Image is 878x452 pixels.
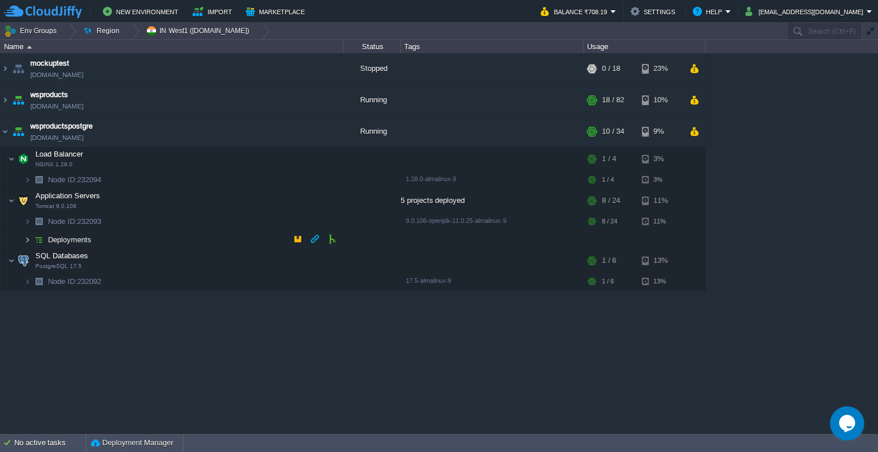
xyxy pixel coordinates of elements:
button: Settings [630,5,679,18]
span: Node ID: [48,217,77,226]
img: AMDAwAAAACH5BAEAAAAALAAAAAABAAEAAAICRAEAOw== [31,213,47,230]
div: 1 / 4 [602,171,614,189]
span: Application Servers [34,191,102,201]
img: AMDAwAAAACH5BAEAAAAALAAAAAABAAEAAAICRAEAOw== [10,85,26,115]
span: Tomcat 9.0.106 [35,203,77,210]
span: PostgreSQL 17.5 [35,263,82,270]
a: Deployments [47,235,93,245]
div: 8 / 24 [602,189,620,212]
div: Usage [584,40,705,53]
div: 5 projects deployed [401,189,584,212]
div: 11% [642,213,679,230]
div: 0 / 18 [602,53,620,84]
div: No active tasks [14,434,86,452]
button: [EMAIL_ADDRESS][DOMAIN_NAME] [745,5,867,18]
button: Region [83,23,123,39]
div: 9% [642,116,679,147]
img: AMDAwAAAACH5BAEAAAAALAAAAAABAAEAAAICRAEAOw== [24,213,31,230]
img: AMDAwAAAACH5BAEAAAAALAAAAAABAAEAAAICRAEAOw== [24,231,31,249]
div: Running [344,85,401,115]
a: [DOMAIN_NAME] [30,69,83,81]
img: AMDAwAAAACH5BAEAAAAALAAAAAABAAEAAAICRAEAOw== [31,171,47,189]
button: New Environment [103,5,182,18]
img: AMDAwAAAACH5BAEAAAAALAAAAAABAAEAAAICRAEAOw== [10,116,26,147]
span: Load Balancer [34,149,85,159]
span: Node ID: [48,175,77,184]
img: AMDAwAAAACH5BAEAAAAALAAAAAABAAEAAAICRAEAOw== [31,231,47,249]
div: 23% [642,53,679,84]
span: 232092 [47,277,103,286]
img: AMDAwAAAACH5BAEAAAAALAAAAAABAAEAAAICRAEAOw== [15,147,31,170]
a: [DOMAIN_NAME] [30,132,83,143]
span: 9.0.106-openjdk-11.0.25-almalinux-9 [406,217,506,224]
a: Node ID:232094 [47,175,103,185]
button: Import [193,5,236,18]
img: AMDAwAAAACH5BAEAAAAALAAAAAABAAEAAAICRAEAOw== [1,85,10,115]
span: Node ID: [48,277,77,286]
img: AMDAwAAAACH5BAEAAAAALAAAAAABAAEAAAICRAEAOw== [10,53,26,84]
div: 1 / 4 [602,147,616,170]
div: Tags [401,40,583,53]
a: [DOMAIN_NAME] [30,101,83,112]
a: SQL DatabasesPostgreSQL 17.5 [34,251,90,260]
a: mockuptest [30,58,69,69]
span: SQL Databases [34,251,90,261]
div: Status [344,40,400,53]
a: Node ID:232093 [47,217,103,226]
div: 10% [642,85,679,115]
button: Deployment Manager [91,437,173,449]
button: IN West1 ([DOMAIN_NAME]) [146,23,253,39]
img: CloudJiffy [4,5,82,19]
span: 232094 [47,175,103,185]
div: 3% [642,147,679,170]
div: Running [344,116,401,147]
button: Help [693,5,725,18]
a: wsproducts [30,89,68,101]
div: Name [1,40,343,53]
img: AMDAwAAAACH5BAEAAAAALAAAAAABAAEAAAICRAEAOw== [24,171,31,189]
a: Node ID:232092 [47,277,103,286]
a: Load BalancerNGINX 1.28.0 [34,150,85,158]
span: 232093 [47,217,103,226]
img: AMDAwAAAACH5BAEAAAAALAAAAAABAAEAAAICRAEAOw== [27,46,32,49]
div: Stopped [344,53,401,84]
img: AMDAwAAAACH5BAEAAAAALAAAAAABAAEAAAICRAEAOw== [15,189,31,212]
img: AMDAwAAAACH5BAEAAAAALAAAAAABAAEAAAICRAEAOw== [8,189,15,212]
img: AMDAwAAAACH5BAEAAAAALAAAAAABAAEAAAICRAEAOw== [1,116,10,147]
div: 18 / 82 [602,85,624,115]
button: Marketplace [246,5,308,18]
button: Balance ₹708.19 [541,5,610,18]
a: wsproductspostgre [30,121,93,132]
span: 17.5-almalinux-9 [406,277,451,284]
img: AMDAwAAAACH5BAEAAAAALAAAAAABAAEAAAICRAEAOw== [8,147,15,170]
img: AMDAwAAAACH5BAEAAAAALAAAAAABAAEAAAICRAEAOw== [31,273,47,290]
img: AMDAwAAAACH5BAEAAAAALAAAAAABAAEAAAICRAEAOw== [8,249,15,272]
a: Application ServersTomcat 9.0.106 [34,191,102,200]
div: 1 / 6 [602,249,616,272]
div: 8 / 24 [602,213,617,230]
iframe: chat widget [830,406,867,441]
div: 10 / 34 [602,116,624,147]
div: 1 / 6 [602,273,614,290]
span: NGINX 1.28.0 [35,161,73,168]
img: AMDAwAAAACH5BAEAAAAALAAAAAABAAEAAAICRAEAOw== [15,249,31,272]
button: Env Groups [4,23,61,39]
div: 3% [642,171,679,189]
div: 13% [642,249,679,272]
div: 11% [642,189,679,212]
div: 13% [642,273,679,290]
img: AMDAwAAAACH5BAEAAAAALAAAAAABAAEAAAICRAEAOw== [24,273,31,290]
img: AMDAwAAAACH5BAEAAAAALAAAAAABAAEAAAICRAEAOw== [1,53,10,84]
span: 1.28.0-almalinux-9 [406,175,456,182]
